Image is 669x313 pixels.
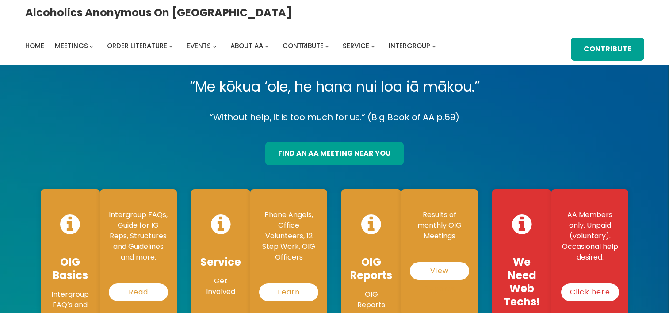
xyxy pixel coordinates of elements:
[55,40,88,52] a: Meetings
[561,283,619,301] a: Click here
[25,40,44,52] a: Home
[371,44,375,48] button: Service submenu
[200,276,241,297] p: Get Involved
[560,210,619,263] p: AA Members only. Unpaid (voluntary). Occasional help desired.
[410,262,469,280] a: View Reports
[571,38,644,61] a: Contribute
[343,40,369,52] a: Service
[55,41,88,50] span: Meetings
[325,44,329,48] button: Contribute submenu
[283,41,324,50] span: Contribute
[501,256,543,309] h4: We Need Web Techs!
[89,44,93,48] button: Meetings submenu
[25,41,44,50] span: Home
[213,44,217,48] button: Events submenu
[25,3,292,22] a: Alcoholics Anonymous on [GEOGRAPHIC_DATA]
[169,44,173,48] button: Order Literature submenu
[350,256,392,282] h4: OIG Reports
[389,40,430,52] a: Intergroup
[200,256,241,269] h4: Service
[265,142,404,165] a: find an aa meeting near you
[107,41,167,50] span: Order Literature
[410,210,469,241] p: Results of monthly OIG Meetings
[187,41,211,50] span: Events
[230,40,263,52] a: About AA
[265,44,269,48] button: About AA submenu
[34,74,636,99] p: “Me kōkua ‘ole, he hana nui loa iā mākou.”
[109,283,168,301] a: Read More…
[343,41,369,50] span: Service
[187,40,211,52] a: Events
[109,210,168,263] p: Intergroup FAQs, Guide for IG Reps, Structures and Guidelines and more.
[432,44,436,48] button: Intergroup submenu
[25,40,439,52] nav: Intergroup
[259,210,318,263] p: Phone Angels, Office Volunteers, 12 Step Work, OIG Officers
[389,41,430,50] span: Intergroup
[34,110,636,125] p: “Without help, it is too much for us.” (Big Book of AA p.59)
[50,256,91,282] h4: OIG Basics
[283,40,324,52] a: Contribute
[259,283,318,301] a: Learn More…
[230,41,263,50] span: About AA
[350,289,392,310] p: OIG Reports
